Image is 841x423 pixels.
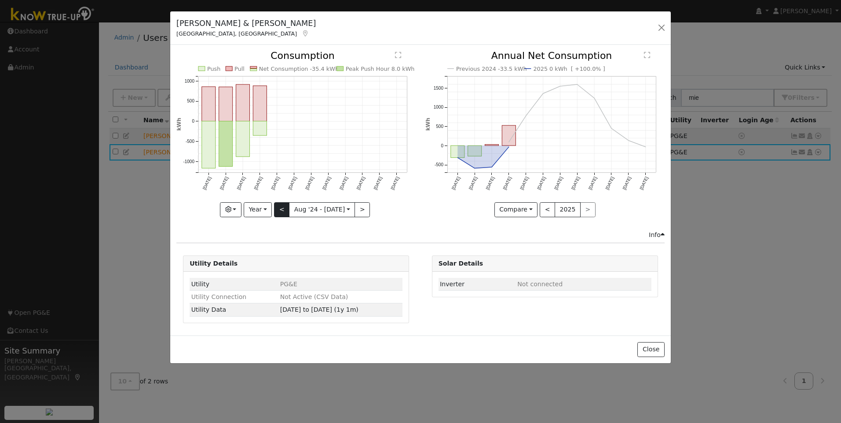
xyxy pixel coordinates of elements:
[485,176,495,190] text: [DATE]
[339,176,349,190] text: [DATE]
[274,202,289,217] button: <
[280,293,348,300] span: Not Active (CSV Data)
[346,66,415,72] text: Peak Push Hour 8.0 kWh
[190,260,238,267] strong: Utility Details
[395,51,401,58] text: 
[604,176,614,190] text: [DATE]
[468,176,478,190] text: [DATE]
[451,176,461,190] text: [DATE]
[236,84,250,121] rect: onclick=""
[425,118,431,131] text: kWh
[190,278,278,291] td: Utility
[219,87,233,121] rect: onclick=""
[439,278,516,291] td: Inverter
[433,86,443,91] text: 1500
[322,176,332,190] text: [DATE]
[519,176,529,190] text: [DATE]
[301,30,309,37] a: Map
[490,165,494,169] circle: onclick=""
[219,176,229,190] text: [DATE]
[373,176,383,190] text: [DATE]
[271,176,281,190] text: [DATE]
[433,105,443,110] text: 1000
[253,86,267,121] rect: onclick=""
[524,114,527,118] circle: onclick=""
[456,156,459,160] circle: onclick=""
[271,50,335,61] text: Consumption
[236,121,250,157] rect: onclick=""
[541,92,545,95] circle: onclick=""
[555,202,581,217] button: 2025
[436,124,443,129] text: 500
[202,121,216,168] rect: onclick=""
[280,281,297,288] span: ID: null, authorized: 11/30/24
[637,342,664,357] button: Close
[304,176,314,190] text: [DATE]
[456,66,527,72] text: Previous 2024 -33.5 kWh
[639,176,649,190] text: [DATE]
[280,306,358,313] span: [DATE] to [DATE] (1y 1m)
[592,97,596,100] circle: onclick=""
[183,159,195,164] text: -1000
[491,50,612,61] text: Annual Net Consumption
[507,140,511,144] circle: onclick=""
[192,119,195,124] text: 0
[219,121,233,167] rect: onclick=""
[588,176,598,190] text: [DATE]
[244,202,272,217] button: Year
[355,202,370,217] button: >
[176,118,182,131] text: kWh
[644,145,647,149] circle: onclick=""
[187,99,194,104] text: 500
[622,176,632,190] text: [DATE]
[176,18,316,29] h5: [PERSON_NAME] & [PERSON_NAME]
[570,176,581,190] text: [DATE]
[191,293,247,300] span: Utility Connection
[207,66,221,72] text: Push
[575,83,579,86] circle: onclick=""
[644,51,650,58] text: 
[435,163,443,168] text: -500
[287,176,297,190] text: [DATE]
[610,127,613,130] circle: onclick=""
[473,167,476,170] circle: onclick=""
[186,139,194,144] text: -500
[507,146,511,149] circle: onclick=""
[190,303,278,316] td: Utility Data
[253,176,263,190] text: [DATE]
[253,121,267,136] rect: onclick=""
[468,146,481,157] rect: onclick=""
[627,139,630,142] circle: onclick=""
[533,66,605,72] text: 2025 0 kWh [ +100.0% ]
[558,84,562,88] circle: onclick=""
[450,146,464,158] rect: onclick=""
[356,176,366,190] text: [DATE]
[485,145,498,146] rect: onclick=""
[502,126,516,146] rect: onclick=""
[390,176,400,190] text: [DATE]
[439,260,483,267] strong: Solar Details
[441,143,443,148] text: 0
[289,202,355,217] button: Aug '24 - [DATE]
[649,230,665,240] div: Info
[259,66,339,72] text: Net Consumption -35.4 kWh
[202,176,212,190] text: [DATE]
[540,202,555,217] button: <
[176,30,297,37] span: [GEOGRAPHIC_DATA], [GEOGRAPHIC_DATA]
[234,66,245,72] text: Pull
[517,281,563,288] span: ID: null, authorized: None
[236,176,246,190] text: [DATE]
[502,176,512,190] text: [DATE]
[553,176,563,190] text: [DATE]
[202,87,216,121] rect: onclick=""
[494,202,538,217] button: Compare
[185,79,195,84] text: 1000
[536,176,546,190] text: [DATE]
